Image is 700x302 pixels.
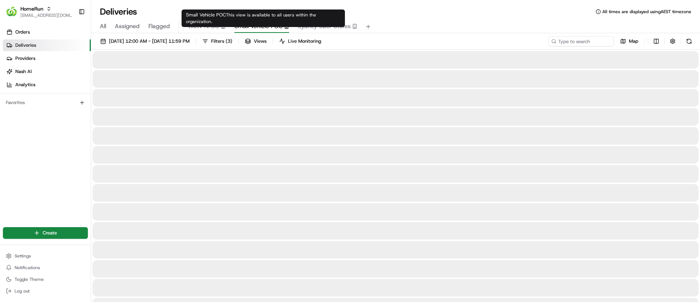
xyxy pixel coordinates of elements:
[148,22,170,31] span: Flagged
[15,265,40,271] span: Notifications
[276,36,324,46] button: Live Monitoring
[548,36,614,46] input: Type to search
[15,68,32,75] span: Nash AI
[3,3,75,20] button: HomeRunHomeRun[EMAIL_ADDRESS][DOMAIN_NAME]
[15,276,44,282] span: Toggle Theme
[43,230,57,236] span: Create
[629,38,638,45] span: Map
[115,22,140,31] span: Assigned
[182,9,345,27] div: Small Vehicle POC
[97,36,193,46] button: [DATE] 12:00 AM - [DATE] 11:59 PM
[3,66,91,77] a: Nash AI
[15,42,36,49] span: Deliveries
[20,12,73,18] button: [EMAIL_ADDRESS][DOMAIN_NAME]
[3,53,91,64] a: Providers
[3,39,91,51] a: Deliveries
[242,36,270,46] button: Views
[602,9,691,15] span: All times are displayed using AEST timezone
[15,253,31,259] span: Settings
[109,38,190,45] span: [DATE] 12:00 AM - [DATE] 11:59 PM
[211,38,232,45] span: Filters
[186,12,316,24] span: This view is available to all users within the organization.
[100,6,137,18] h1: Deliveries
[15,29,30,35] span: Orders
[617,36,642,46] button: Map
[15,288,30,294] span: Log out
[6,6,17,18] img: HomeRun
[3,227,88,239] button: Create
[3,97,88,108] div: Favorites
[226,38,232,45] span: ( 3 )
[254,38,267,45] span: Views
[3,26,91,38] a: Orders
[199,36,236,46] button: Filters(3)
[684,36,694,46] button: Refresh
[3,79,91,91] a: Analytics
[3,263,88,273] button: Notifications
[15,55,35,62] span: Providers
[3,274,88,284] button: Toggle Theme
[15,81,35,88] span: Analytics
[20,5,43,12] button: HomeRun
[100,22,106,31] span: All
[288,38,321,45] span: Live Monitoring
[3,251,88,261] button: Settings
[3,286,88,296] button: Log out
